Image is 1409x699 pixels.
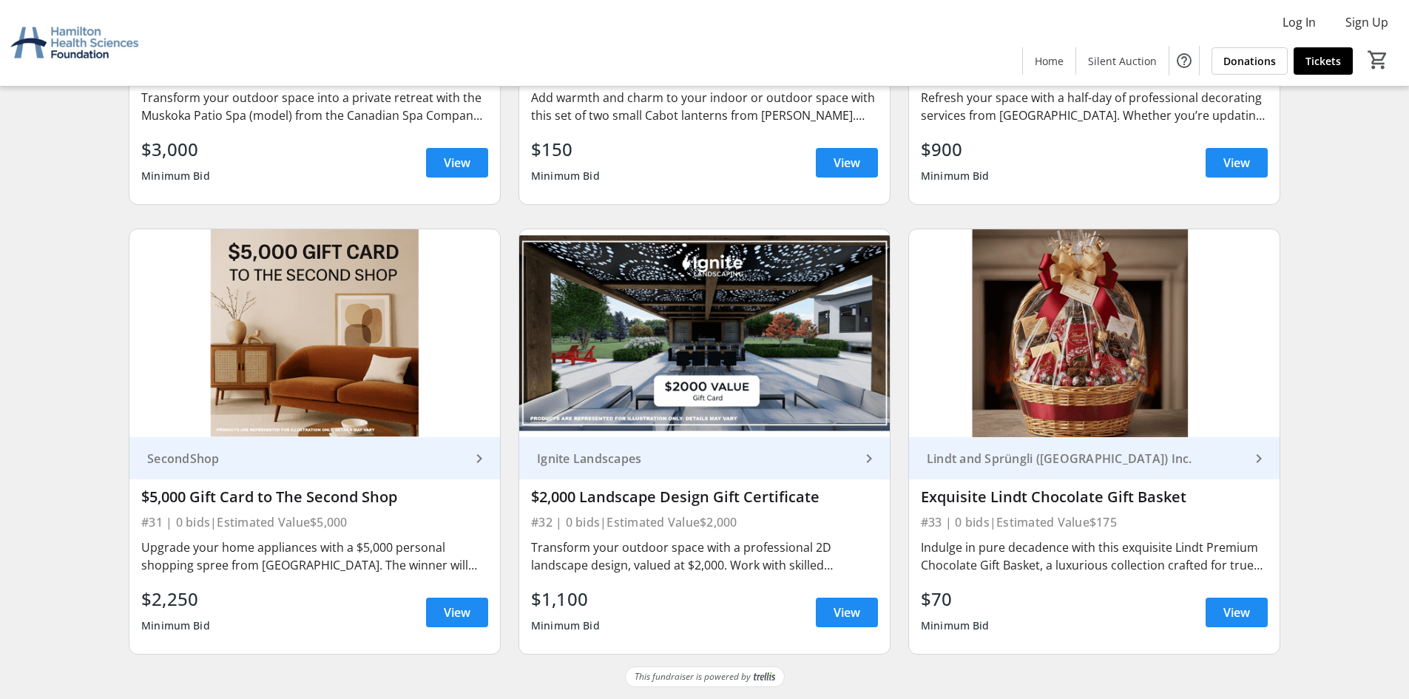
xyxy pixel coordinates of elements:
[129,437,500,479] a: SecondShop
[444,604,470,621] span: View
[1334,10,1400,34] button: Sign Up
[816,598,878,627] a: View
[921,538,1268,574] div: Indulge in pure decadence with this exquisite Lindt Premium Chocolate Gift Basket, a luxurious co...
[141,488,488,506] div: $5,000 Gift Card to The Second Shop
[129,229,500,438] img: $5,000 Gift Card to The Second Shop
[921,163,990,189] div: Minimum Bid
[141,586,210,612] div: $2,250
[141,136,210,163] div: $3,000
[1223,604,1250,621] span: View
[834,154,860,172] span: View
[141,451,470,466] div: SecondShop
[519,229,890,438] img: $2,000 Landscape Design Gift Certificate
[1088,53,1157,69] span: Silent Auction
[921,488,1268,506] div: Exquisite Lindt Chocolate Gift Basket
[921,512,1268,533] div: #33 | 0 bids | Estimated Value $175
[816,148,878,178] a: View
[1212,47,1288,75] a: Donations
[921,612,990,639] div: Minimum Bid
[1365,47,1391,73] button: Cart
[635,670,751,683] span: This fundraiser is powered by
[921,136,990,163] div: $900
[921,586,990,612] div: $70
[921,89,1268,124] div: Refresh your space with a half-day of professional decorating services from [GEOGRAPHIC_DATA]. Wh...
[1294,47,1353,75] a: Tickets
[141,163,210,189] div: Minimum Bid
[1345,13,1388,31] span: Sign Up
[1283,13,1316,31] span: Log In
[141,538,488,574] div: Upgrade your home appliances with a $5,000 personal shopping spree from [GEOGRAPHIC_DATA]. The wi...
[1206,598,1268,627] a: View
[444,154,470,172] span: View
[909,229,1280,438] img: Exquisite Lindt Chocolate Gift Basket
[9,6,141,80] img: Hamilton Health Sciences Foundation's Logo
[531,488,878,506] div: $2,000 Landscape Design Gift Certificate
[470,450,488,467] mat-icon: keyboard_arrow_right
[1076,47,1169,75] a: Silent Auction
[426,598,488,627] a: View
[531,612,600,639] div: Minimum Bid
[531,451,860,466] div: Ignite Landscapes
[531,512,878,533] div: #32 | 0 bids | Estimated Value $2,000
[921,451,1250,466] div: Lindt and Sprüngli ([GEOGRAPHIC_DATA]) Inc.
[531,136,600,163] div: $150
[531,538,878,574] div: Transform your outdoor space with a professional 2D landscape design, valued at $2,000. Work with...
[141,512,488,533] div: #31 | 0 bids | Estimated Value $5,000
[1271,10,1328,34] button: Log In
[531,89,878,124] div: Add warmth and charm to your indoor or outdoor space with this set of two small Cabot lanterns fr...
[1035,53,1064,69] span: Home
[519,437,890,479] a: Ignite Landscapes
[531,586,600,612] div: $1,100
[909,437,1280,479] a: Lindt and Sprüngli ([GEOGRAPHIC_DATA]) Inc.
[141,612,210,639] div: Minimum Bid
[860,450,878,467] mat-icon: keyboard_arrow_right
[1223,154,1250,172] span: View
[1305,53,1341,69] span: Tickets
[1223,53,1276,69] span: Donations
[754,672,775,682] img: Trellis Logo
[426,148,488,178] a: View
[531,163,600,189] div: Minimum Bid
[1023,47,1075,75] a: Home
[1206,148,1268,178] a: View
[141,89,488,124] div: Transform your outdoor space into a private retreat with the Muskoka Patio Spa (model) from the C...
[1169,46,1199,75] button: Help
[834,604,860,621] span: View
[1250,450,1268,467] mat-icon: keyboard_arrow_right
